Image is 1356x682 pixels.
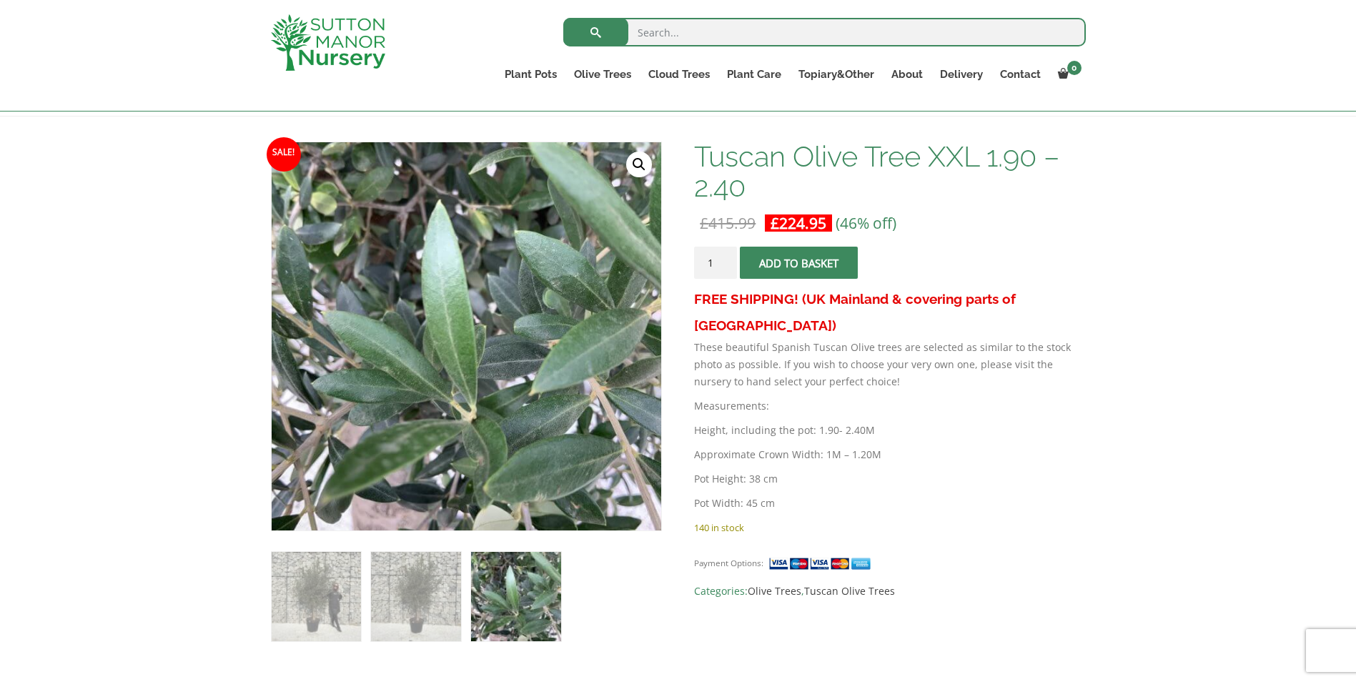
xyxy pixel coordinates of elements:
p: Measurements: [694,397,1085,415]
p: These beautiful Spanish Tuscan Olive trees are selected as similar to the stock photo as possible... [694,339,1085,390]
span: Categories: , [694,583,1085,600]
a: 0 [1049,64,1086,84]
a: Olive Trees [748,584,801,598]
img: payment supported [768,556,876,571]
img: Tuscan Olive Tree XXL 1.90 - 2.40 [272,552,361,641]
span: £ [771,213,779,233]
span: 0 [1067,61,1082,75]
a: View full-screen image gallery [626,152,652,177]
a: Plant Care [718,64,790,84]
p: Pot Height: 38 cm [694,470,1085,488]
a: Cloud Trees [640,64,718,84]
a: About [883,64,931,84]
p: Height, including the pot: 1.90- 2.40M [694,422,1085,439]
bdi: 415.99 [700,213,756,233]
a: Topiary&Other [790,64,883,84]
span: Sale! [267,137,301,172]
img: Tuscan Olive Tree XXL 1.90 - 2.40 - Image 3 [471,552,560,641]
small: Payment Options: [694,558,763,568]
h3: FREE SHIPPING! (UK Mainland & covering parts of [GEOGRAPHIC_DATA]) [694,286,1085,339]
img: Tuscan Olive Tree XXL 1.90 - 2.40 - Image 2 [371,552,460,641]
p: Approximate Crown Width: 1M – 1.20M [694,446,1085,463]
a: Tuscan Olive Trees [804,584,895,598]
button: Add to basket [740,247,858,279]
a: Olive Trees [565,64,640,84]
a: Delivery [931,64,991,84]
a: Plant Pots [496,64,565,84]
img: logo [271,14,385,71]
p: Pot Width: 45 cm [694,495,1085,512]
span: (46% off) [836,213,896,233]
h1: Tuscan Olive Tree XXL 1.90 – 2.40 [694,142,1085,202]
bdi: 224.95 [771,213,826,233]
a: Contact [991,64,1049,84]
input: Product quantity [694,247,737,279]
p: 140 in stock [694,519,1085,536]
span: £ [700,213,708,233]
input: Search... [563,18,1086,46]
